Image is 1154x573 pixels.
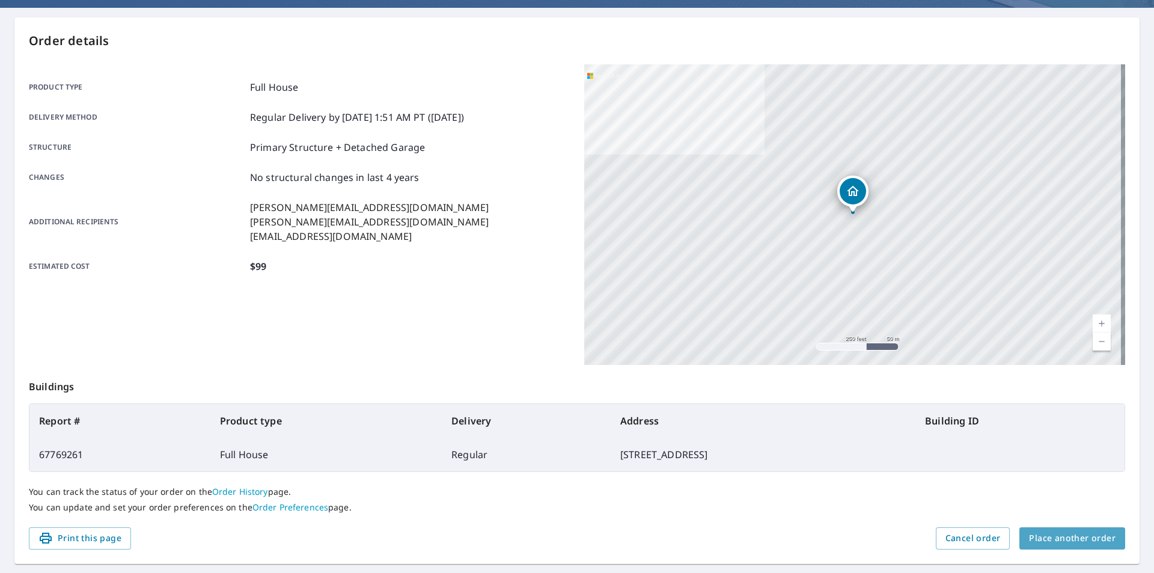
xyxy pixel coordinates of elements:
p: Regular Delivery by [DATE] 1:51 AM PT ([DATE]) [250,110,464,124]
th: Product type [210,404,442,438]
p: You can track the status of your order on the page. [29,486,1125,497]
span: Place another order [1029,531,1116,546]
button: Place another order [1019,527,1125,550]
th: Address [611,404,915,438]
span: Print this page [38,531,121,546]
button: Print this page [29,527,131,550]
span: Cancel order [945,531,1001,546]
a: Order Preferences [252,501,328,513]
td: Regular [442,438,611,471]
p: [PERSON_NAME][EMAIL_ADDRESS][DOMAIN_NAME] [250,200,489,215]
div: Dropped pin, building 1, Residential property, 13 Hil Char Dr Belleville, IL 62226 [837,176,869,213]
p: Estimated cost [29,259,245,274]
p: Changes [29,170,245,185]
p: Full House [250,80,299,94]
a: Current Level 17, Zoom In [1093,314,1111,332]
p: [EMAIL_ADDRESS][DOMAIN_NAME] [250,229,489,244]
td: Full House [210,438,442,471]
p: Buildings [29,365,1125,403]
a: Order History [212,486,268,497]
th: Building ID [915,404,1125,438]
th: Delivery [442,404,611,438]
p: You can update and set your order preferences on the page. [29,502,1125,513]
p: Delivery method [29,110,245,124]
a: Current Level 17, Zoom Out [1093,332,1111,351]
th: Report # [29,404,210,438]
p: $99 [250,259,266,274]
button: Cancel order [936,527,1010,550]
p: Primary Structure + Detached Garage [250,140,425,155]
p: Structure [29,140,245,155]
p: Order details [29,32,1125,50]
p: Additional recipients [29,200,245,244]
td: 67769261 [29,438,210,471]
td: [STREET_ADDRESS] [611,438,915,471]
p: No structural changes in last 4 years [250,170,420,185]
p: Product type [29,80,245,94]
p: [PERSON_NAME][EMAIL_ADDRESS][DOMAIN_NAME] [250,215,489,229]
